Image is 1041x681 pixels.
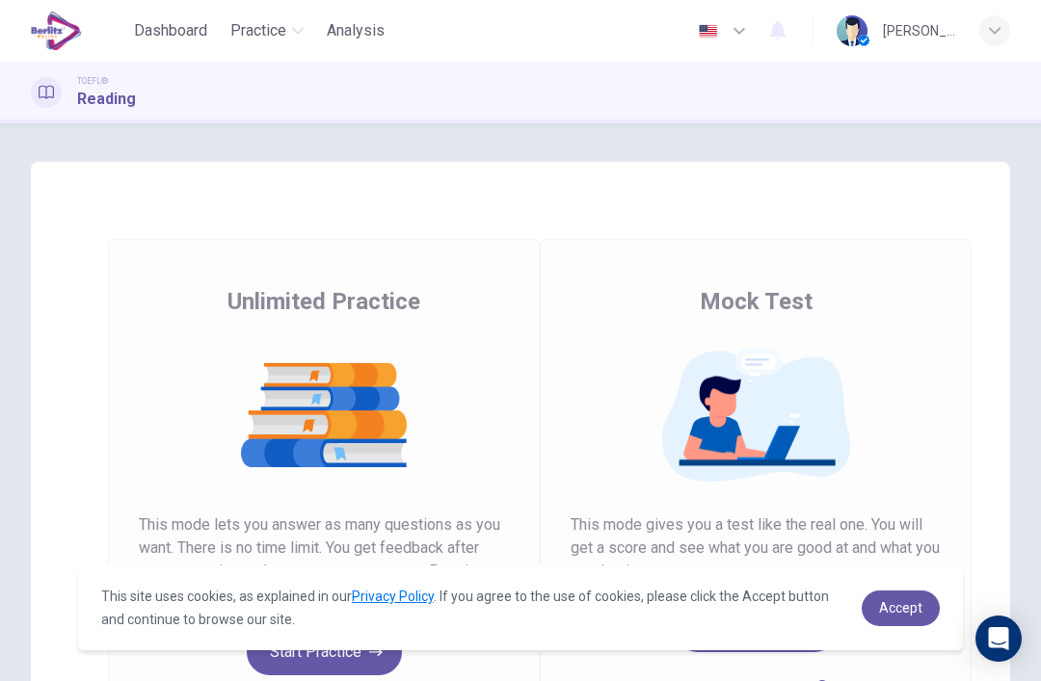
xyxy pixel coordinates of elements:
[78,565,963,650] div: cookieconsent
[227,286,420,317] span: Unlimited Practice
[571,513,941,583] span: This mode gives you a test like the real one. You will get a score and see what you are good at a...
[696,24,720,39] img: en
[319,13,392,48] button: Analysis
[126,13,215,48] button: Dashboard
[134,19,207,42] span: Dashboard
[77,74,108,88] span: TOEFL®
[230,19,286,42] span: Practice
[879,600,922,616] span: Accept
[327,19,385,42] span: Analysis
[77,88,136,111] h1: Reading
[352,589,434,604] a: Privacy Policy
[975,616,1022,662] div: Open Intercom Messenger
[139,513,509,606] span: This mode lets you answer as many questions as you want. There is no time limit. You get feedback...
[223,13,311,48] button: Practice
[883,19,956,42] div: [PERSON_NAME] [PERSON_NAME]
[862,590,940,626] a: dismiss cookie message
[700,286,813,317] span: Mock Test
[247,629,402,675] button: Start Practice
[101,589,829,627] span: This site uses cookies, as explained in our . If you agree to the use of cookies, please click th...
[837,15,867,46] img: Profile picture
[31,12,126,50] a: EduSynch logo
[31,12,82,50] img: EduSynch logo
